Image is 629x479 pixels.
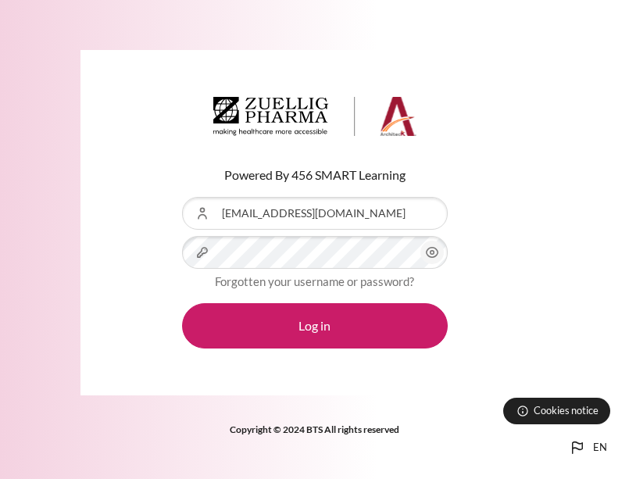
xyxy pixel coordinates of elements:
[593,440,607,456] span: en
[213,97,416,142] a: Architeck
[182,197,448,230] input: Username or Email Address
[182,166,448,184] p: Powered By 456 SMART Learning
[182,303,448,349] button: Log in
[213,97,416,136] img: Architeck
[562,432,613,463] button: Languages
[215,274,414,288] a: Forgotten your username or password?
[534,403,599,418] span: Cookies notice
[230,424,399,435] strong: Copyright © 2024 BTS All rights reserved
[503,398,610,424] button: Cookies notice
